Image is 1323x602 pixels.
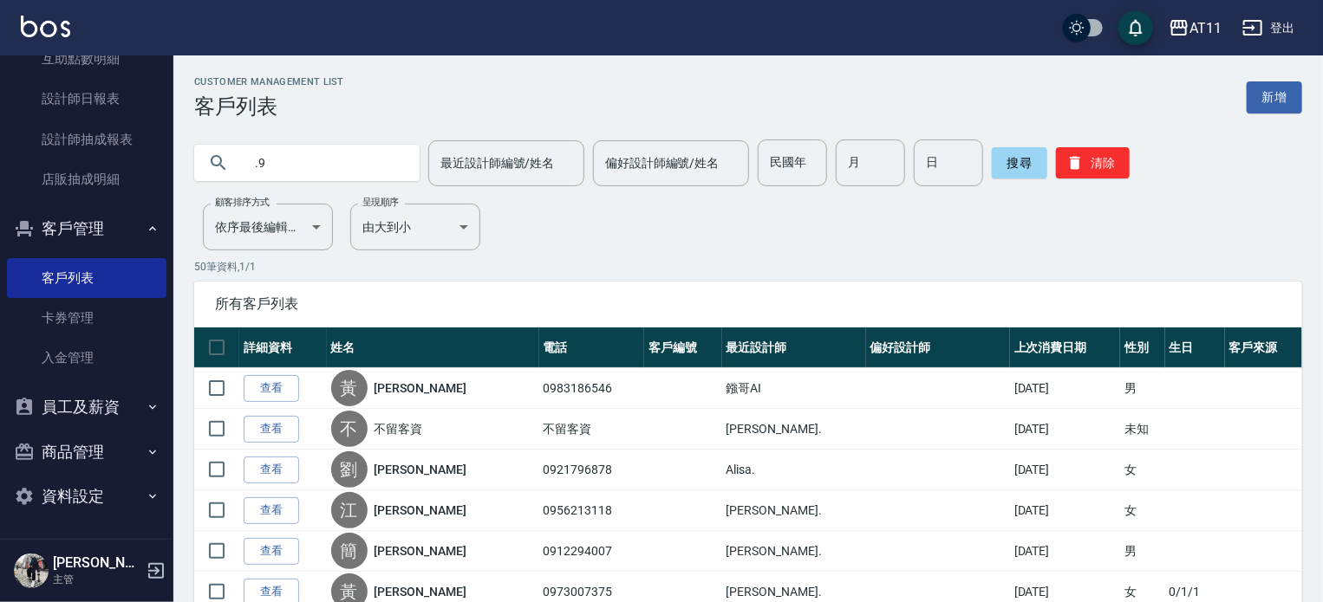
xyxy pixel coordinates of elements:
a: 互助點數明細 [7,39,166,79]
button: 資料設定 [7,474,166,519]
p: 50 筆資料, 1 / 1 [194,259,1302,275]
th: 客戶編號 [644,327,721,368]
div: 劉 [331,451,368,488]
th: 最近設計師 [722,327,866,368]
td: [PERSON_NAME]. [722,490,866,531]
a: 查看 [244,538,299,565]
a: 卡券管理 [7,298,166,338]
h3: 客戶列表 [194,94,344,119]
th: 性別 [1120,327,1164,368]
th: 電話 [539,327,645,368]
td: 0912294007 [539,531,645,572]
div: AT11 [1189,17,1222,39]
button: AT11 [1162,10,1228,46]
a: 不留客資 [375,420,423,437]
th: 詳細資料 [239,327,327,368]
a: 客戶列表 [7,258,166,298]
button: 客戶管理 [7,206,166,251]
td: 女 [1120,450,1164,490]
img: Person [14,553,49,588]
span: 所有客戶列表 [215,295,1281,313]
img: Logo [21,16,70,37]
div: 由大到小 [350,204,480,250]
td: 不留客資 [539,409,645,450]
a: 查看 [244,375,299,402]
a: [PERSON_NAME] [375,461,466,478]
td: 女 [1120,490,1164,531]
a: 入金管理 [7,338,166,378]
button: 登出 [1235,12,1302,44]
a: [PERSON_NAME] [375,583,466,600]
button: 員工及薪資 [7,385,166,430]
a: [PERSON_NAME] [375,542,466,560]
a: 設計師日報表 [7,79,166,119]
button: 清除 [1056,147,1130,178]
p: 主管 [53,572,141,587]
td: 鏹哥AI [722,368,866,409]
div: 簡 [331,533,368,569]
a: 查看 [244,497,299,524]
h5: [PERSON_NAME]. [53,554,141,572]
td: Alisa. [722,450,866,490]
label: 顧客排序方式 [215,196,270,209]
td: 0956213118 [539,490,645,531]
th: 客戶來源 [1225,327,1302,368]
td: [DATE] [1010,409,1120,450]
td: [DATE] [1010,368,1120,409]
td: 0983186546 [539,368,645,409]
td: [DATE] [1010,490,1120,531]
th: 偏好設計師 [866,327,1010,368]
a: 新增 [1247,81,1302,113]
th: 生日 [1165,327,1225,368]
div: 黃 [331,370,368,406]
a: 查看 [244,416,299,443]
td: 男 [1120,531,1164,572]
td: 0921796878 [539,450,645,490]
a: 查看 [244,456,299,483]
button: 商品管理 [7,430,166,475]
label: 呈現順序 [362,196,399,209]
a: 店販抽成明細 [7,159,166,199]
input: 搜尋關鍵字 [243,139,406,186]
a: 設計師抽成報表 [7,120,166,159]
button: save [1118,10,1153,45]
td: 未知 [1120,409,1164,450]
th: 上次消費日期 [1010,327,1120,368]
td: 男 [1120,368,1164,409]
td: [PERSON_NAME]. [722,531,866,572]
a: [PERSON_NAME] [375,502,466,519]
td: [DATE] [1010,450,1120,490]
td: [DATE] [1010,531,1120,572]
div: 江 [331,492,368,528]
a: [PERSON_NAME] [375,379,466,397]
div: 依序最後編輯時間 [203,204,333,250]
div: 不 [331,411,368,447]
button: 搜尋 [992,147,1047,178]
h2: Customer Management List [194,76,344,87]
td: [PERSON_NAME]. [722,409,866,450]
th: 姓名 [327,327,539,368]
